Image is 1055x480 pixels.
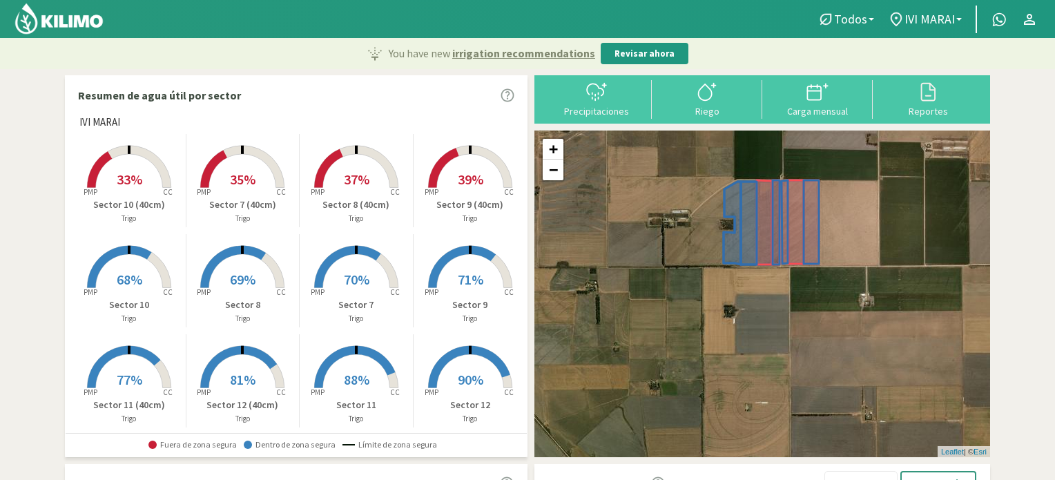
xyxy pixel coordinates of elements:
[834,12,867,26] span: Todos
[342,440,437,450] span: Límite de zona segura
[230,371,255,388] span: 81%
[186,298,300,312] p: Sector 8
[543,139,563,160] a: Zoom in
[766,106,869,116] div: Carga mensual
[197,387,211,397] tspan: PMP
[14,2,104,35] img: Kilimo
[244,440,336,450] span: Dentro de zona segura
[84,187,97,197] tspan: PMP
[197,287,211,297] tspan: PMP
[543,160,563,180] a: Zoom out
[390,387,400,397] tspan: CC
[873,80,983,117] button: Reportes
[941,448,964,456] a: Leaflet
[300,413,413,425] p: Trigo
[78,87,241,104] p: Resumen de agua útil por sector
[186,413,300,425] p: Trigo
[230,271,255,288] span: 69%
[311,287,325,297] tspan: PMP
[186,398,300,412] p: Sector 12 (40cm)
[601,43,688,65] button: Revisar ahora
[344,371,369,388] span: 88%
[277,287,287,297] tspan: CC
[504,387,514,397] tspan: CC
[425,387,438,397] tspan: PMP
[72,198,186,212] p: Sector 10 (40cm)
[344,171,369,188] span: 37%
[545,106,648,116] div: Precipitaciones
[414,413,527,425] p: Trigo
[414,198,527,212] p: Sector 9 (40cm)
[390,187,400,197] tspan: CC
[230,171,255,188] span: 35%
[72,313,186,325] p: Trigo
[300,198,413,212] p: Sector 8 (40cm)
[300,398,413,412] p: Sector 11
[414,398,527,412] p: Sector 12
[425,187,438,197] tspan: PMP
[186,198,300,212] p: Sector 7 (40cm)
[425,287,438,297] tspan: PMP
[541,80,652,117] button: Precipitaciones
[117,171,142,188] span: 33%
[163,387,173,397] tspan: CC
[117,271,142,288] span: 68%
[452,45,595,61] span: irrigation recommendations
[311,387,325,397] tspan: PMP
[904,12,955,26] span: IVI MARAI
[72,298,186,312] p: Sector 10
[652,80,762,117] button: Riego
[614,47,675,61] p: Revisar ahora
[414,298,527,312] p: Sector 9
[300,298,413,312] p: Sector 7
[504,287,514,297] tspan: CC
[390,287,400,297] tspan: CC
[84,287,97,297] tspan: PMP
[186,213,300,224] p: Trigo
[414,213,527,224] p: Trigo
[117,371,142,388] span: 77%
[186,313,300,325] p: Trigo
[762,80,873,117] button: Carga mensual
[389,45,595,61] p: You have new
[300,313,413,325] p: Trigo
[148,440,237,450] span: Fuera de zona segura
[656,106,758,116] div: Riego
[974,448,987,456] a: Esri
[277,387,287,397] tspan: CC
[72,413,186,425] p: Trigo
[504,187,514,197] tspan: CC
[877,106,979,116] div: Reportes
[277,187,287,197] tspan: CC
[72,213,186,224] p: Trigo
[311,187,325,197] tspan: PMP
[458,271,483,288] span: 71%
[163,287,173,297] tspan: CC
[300,213,413,224] p: Trigo
[938,446,990,458] div: | ©
[458,171,483,188] span: 39%
[79,115,120,131] span: IVI MARAI
[458,371,483,388] span: 90%
[163,187,173,197] tspan: CC
[414,313,527,325] p: Trigo
[84,387,97,397] tspan: PMP
[197,187,211,197] tspan: PMP
[72,398,186,412] p: Sector 11 (40cm)
[344,271,369,288] span: 70%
